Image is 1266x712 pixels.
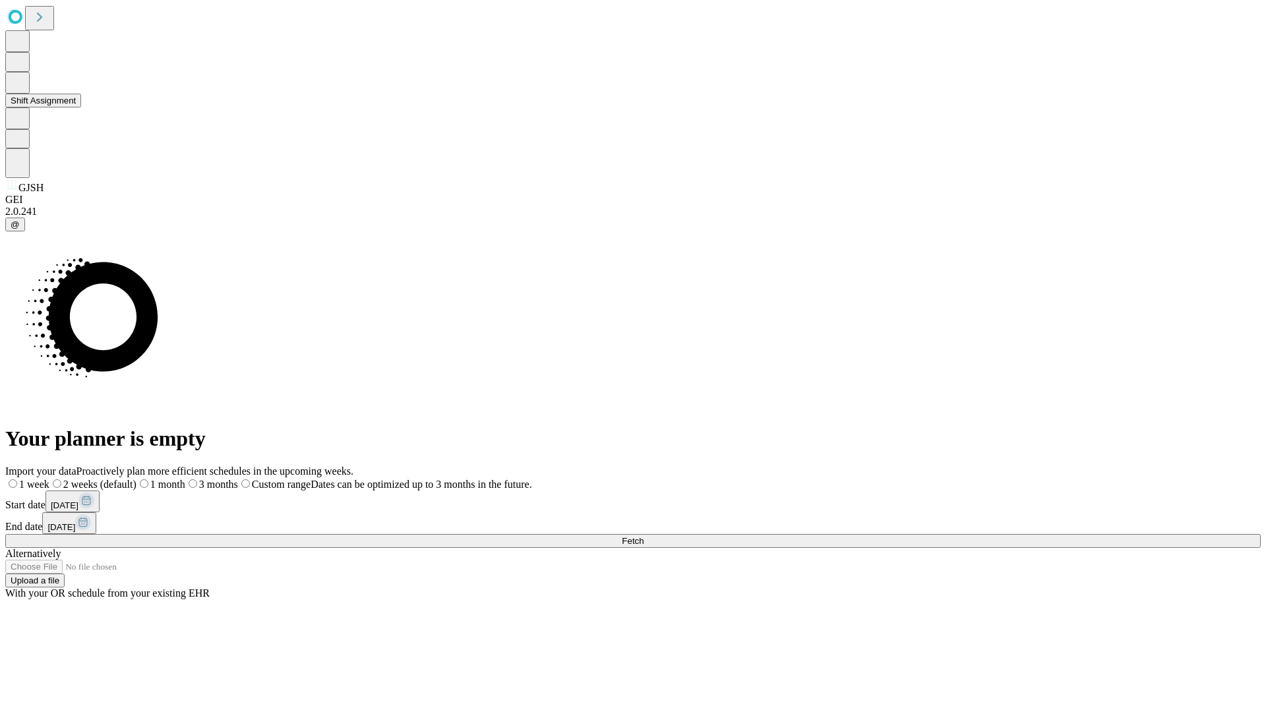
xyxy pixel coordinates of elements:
[5,574,65,587] button: Upload a file
[63,479,136,490] span: 2 weeks (default)
[47,522,75,532] span: [DATE]
[5,94,81,107] button: Shift Assignment
[5,548,61,559] span: Alternatively
[5,465,76,477] span: Import your data
[42,512,96,534] button: [DATE]
[311,479,531,490] span: Dates can be optimized up to 3 months in the future.
[5,206,1261,218] div: 2.0.241
[5,587,210,599] span: With your OR schedule from your existing EHR
[150,479,185,490] span: 1 month
[252,479,311,490] span: Custom range
[199,479,238,490] span: 3 months
[241,479,250,488] input: Custom rangeDates can be optimized up to 3 months in the future.
[622,536,644,546] span: Fetch
[11,220,20,229] span: @
[51,500,78,510] span: [DATE]
[5,427,1261,451] h1: Your planner is empty
[53,479,61,488] input: 2 weeks (default)
[5,194,1261,206] div: GEI
[76,465,353,477] span: Proactively plan more efficient schedules in the upcoming weeks.
[5,490,1261,512] div: Start date
[5,512,1261,534] div: End date
[9,479,17,488] input: 1 week
[45,490,100,512] button: [DATE]
[5,218,25,231] button: @
[5,534,1261,548] button: Fetch
[19,479,49,490] span: 1 week
[189,479,197,488] input: 3 months
[140,479,148,488] input: 1 month
[18,182,44,193] span: GJSH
